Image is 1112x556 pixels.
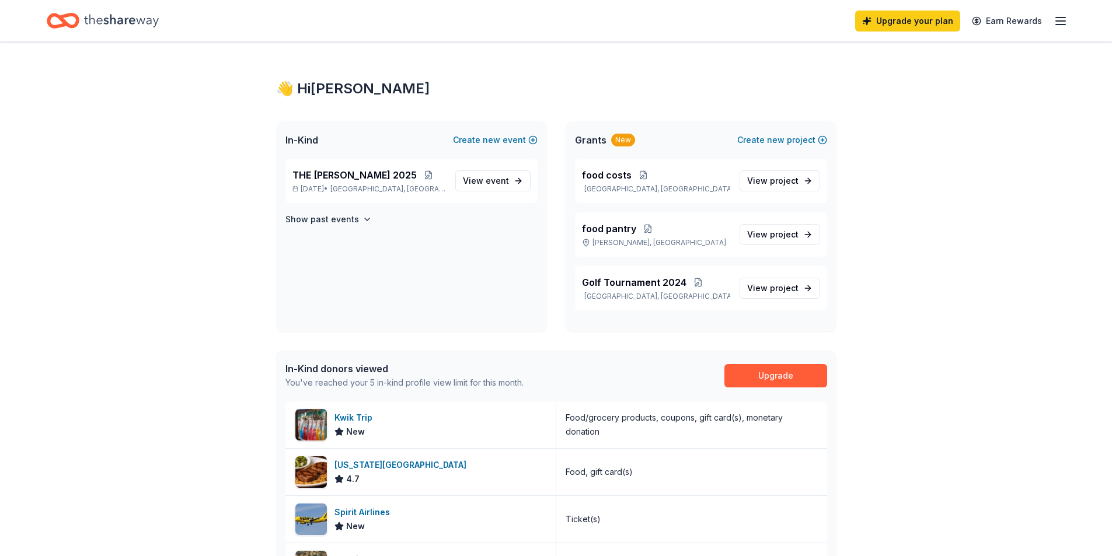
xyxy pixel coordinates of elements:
img: Image for Texas Roadhouse [295,456,327,488]
button: Show past events [285,212,372,226]
div: You've reached your 5 in-kind profile view limit for this month. [285,376,524,390]
span: food pantry [582,222,636,236]
h4: Show past events [285,212,359,226]
button: Createnewevent [453,133,538,147]
span: new [767,133,785,147]
span: View [747,228,799,242]
p: [DATE] • [292,184,446,194]
span: event [486,176,509,186]
div: Kwik Trip [334,411,377,425]
p: [GEOGRAPHIC_DATA], [GEOGRAPHIC_DATA] [582,184,730,194]
a: View project [740,224,820,245]
span: New [346,519,365,533]
div: [US_STATE][GEOGRAPHIC_DATA] [334,458,471,472]
span: [GEOGRAPHIC_DATA], [GEOGRAPHIC_DATA] [330,184,445,194]
div: 👋 Hi [PERSON_NAME] [276,79,836,98]
p: [GEOGRAPHIC_DATA], [GEOGRAPHIC_DATA] [582,292,730,301]
span: View [463,174,509,188]
span: project [770,229,799,239]
span: project [770,283,799,293]
a: View project [740,170,820,191]
button: Createnewproject [737,133,827,147]
span: View [747,281,799,295]
span: Grants [575,133,606,147]
span: new [483,133,500,147]
span: project [770,176,799,186]
span: Golf Tournament 2024 [582,275,686,289]
a: View project [740,278,820,299]
span: 4.7 [346,472,360,486]
span: New [346,425,365,439]
div: In-Kind donors viewed [285,362,524,376]
img: Image for Kwik Trip [295,409,327,440]
a: Upgrade your plan [855,11,960,32]
div: Spirit Airlines [334,505,395,519]
a: Home [47,7,159,34]
span: In-Kind [285,133,318,147]
span: THE [PERSON_NAME] 2025 [292,168,417,182]
div: Food/grocery products, coupons, gift card(s), monetary donation [566,411,818,439]
span: View [747,174,799,188]
p: [PERSON_NAME], [GEOGRAPHIC_DATA] [582,238,730,247]
div: Ticket(s) [566,512,601,526]
span: food costs [582,168,632,182]
a: View event [455,170,531,191]
div: New [611,134,635,146]
img: Image for Spirit Airlines [295,503,327,535]
a: Earn Rewards [965,11,1049,32]
a: Upgrade [724,364,827,387]
div: Food, gift card(s) [566,465,633,479]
